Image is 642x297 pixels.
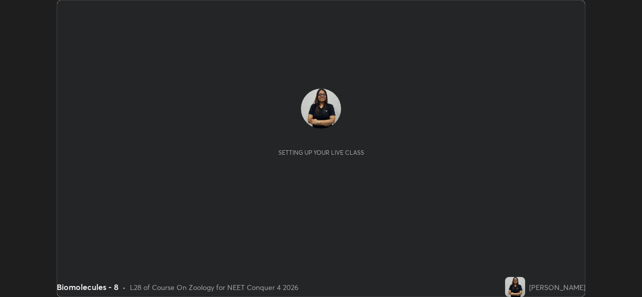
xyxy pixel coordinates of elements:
div: L28 of Course On Zoology for NEET Conquer 4 2026 [130,282,298,292]
div: [PERSON_NAME] [529,282,585,292]
img: c6438dad0c3c4b4ca32903e77dc45fa4.jpg [505,277,525,297]
div: Biomolecules - 8 [57,281,118,293]
div: • [122,282,126,292]
div: Setting up your live class [278,149,364,156]
img: c6438dad0c3c4b4ca32903e77dc45fa4.jpg [301,89,341,129]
